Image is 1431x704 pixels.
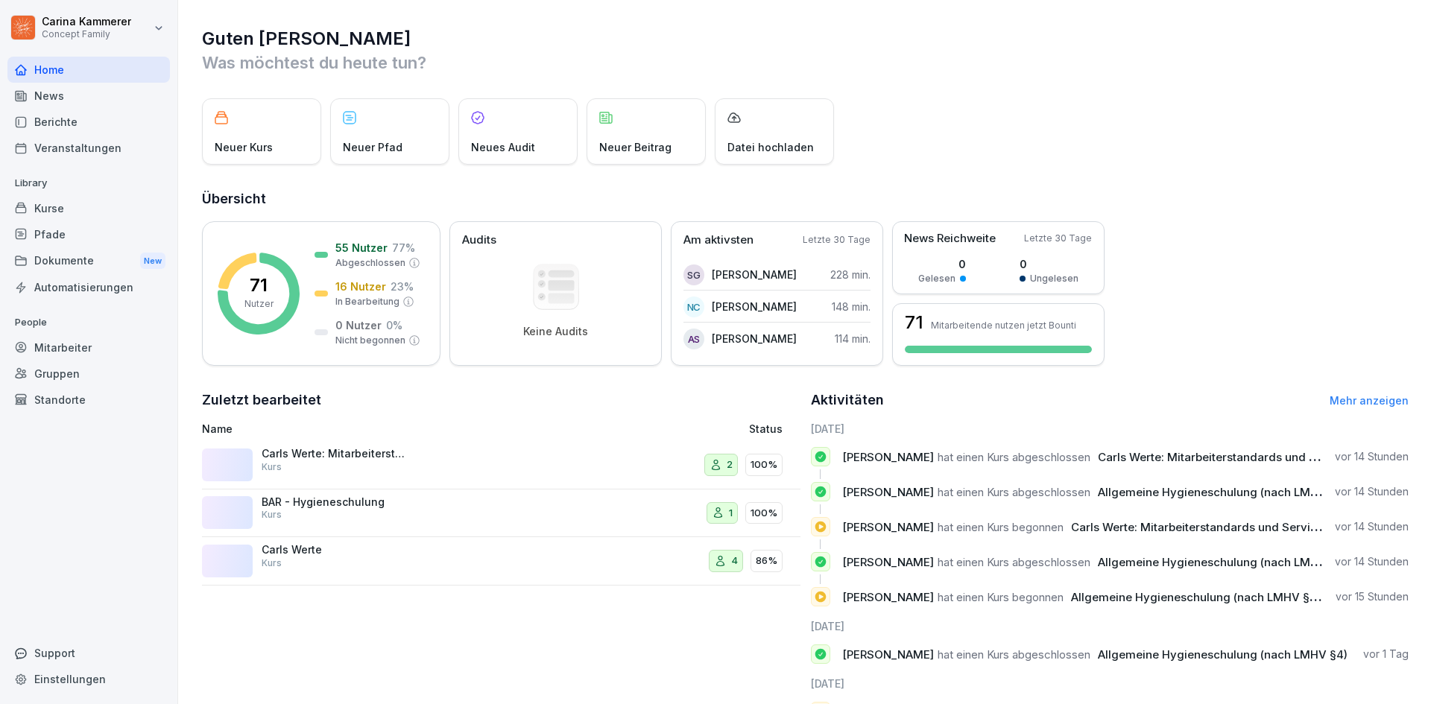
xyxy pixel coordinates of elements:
[343,139,402,155] p: Neuer Pfad
[938,647,1090,662] span: hat einen Kurs abgeschlossen
[7,135,170,161] a: Veranstaltungen
[386,317,402,333] p: 0 %
[42,29,131,39] p: Concept Family
[842,520,934,534] span: [PERSON_NAME]
[7,247,170,275] a: DokumenteNew
[842,555,934,569] span: [PERSON_NAME]
[391,279,414,294] p: 23 %
[1336,589,1409,604] p: vor 15 Stunden
[202,489,800,538] a: BAR - HygieneschulungKurs1100%
[1024,232,1092,245] p: Letzte 30 Tage
[335,295,399,308] p: In Bearbeitung
[523,325,588,338] p: Keine Audits
[7,171,170,195] p: Library
[335,256,405,270] p: Abgeschlossen
[938,485,1090,499] span: hat einen Kurs abgeschlossen
[335,317,382,333] p: 0 Nutzer
[1020,256,1078,272] p: 0
[262,460,282,474] p: Kurs
[712,331,797,346] p: [PERSON_NAME]
[1030,272,1078,285] p: Ungelesen
[1335,554,1409,569] p: vor 14 Stunden
[756,554,777,568] p: 86%
[731,554,738,568] p: 4
[335,279,386,294] p: 16 Nutzer
[7,640,170,666] div: Support
[1071,590,1321,604] span: Allgemeine Hygieneschulung (nach LMHV §4)
[202,51,1409,74] p: Was möchtest du heute tun?
[727,457,733,472] p: 2
[1335,484,1409,499] p: vor 14 Stunden
[335,240,388,256] p: 55 Nutzer
[7,334,170,361] a: Mitarbeiter
[7,83,170,109] a: News
[811,676,1409,691] h6: [DATE]
[471,139,535,155] p: Neues Audit
[683,232,754,249] p: Am aktivsten
[842,647,934,662] span: [PERSON_NAME]
[215,139,273,155] p: Neuer Kurs
[904,230,996,247] p: News Reichweite
[202,188,1409,209] h2: Übersicht
[811,618,1409,634] h6: [DATE]
[931,320,1076,331] p: Mitarbeitende nutzen jetzt Bounti
[842,590,934,604] span: [PERSON_NAME]
[918,272,955,285] p: Gelesen
[202,421,577,437] p: Name
[1098,647,1348,662] span: Allgemeine Hygieneschulung (nach LMHV §4)
[938,520,1064,534] span: hat einen Kurs begonnen
[751,506,777,521] p: 100%
[751,457,777,472] p: 100%
[7,274,170,300] a: Automatisierungen
[683,296,704,317] div: NC
[918,256,966,272] p: 0
[262,447,411,460] p: Carls Werte: Mitarbeiterstandards und Servicequalität
[262,556,282,570] p: Kurs
[392,240,415,256] p: 77 %
[262,495,411,509] p: BAR - Hygieneschulung
[749,421,783,437] p: Status
[42,16,131,28] p: Carina Kammerer
[835,331,871,346] p: 114 min.
[462,232,496,249] p: Audits
[830,267,871,282] p: 228 min.
[244,297,274,311] p: Nutzer
[811,390,884,410] h2: Aktivitäten
[683,264,704,285] div: SG
[202,537,800,586] a: Carls WerteKurs486%
[7,666,170,692] a: Einstellungen
[335,334,405,347] p: Nicht begonnen
[1330,394,1409,407] a: Mehr anzeigen
[1071,520,1365,534] span: Carls Werte: Mitarbeiterstandards und Servicequalität
[842,485,934,499] span: [PERSON_NAME]
[727,139,814,155] p: Datei hochladen
[1363,647,1409,662] p: vor 1 Tag
[803,233,871,247] p: Letzte 30 Tage
[938,590,1064,604] span: hat einen Kurs begonnen
[7,109,170,135] a: Berichte
[938,450,1090,464] span: hat einen Kurs abgeschlossen
[811,421,1409,437] h6: [DATE]
[729,506,733,521] p: 1
[7,361,170,387] a: Gruppen
[250,276,268,294] p: 71
[938,555,1090,569] span: hat einen Kurs abgeschlossen
[262,508,282,521] p: Kurs
[202,441,800,489] a: Carls Werte: Mitarbeiterstandards und ServicequalitätKurs2100%
[7,195,170,221] a: Kurse
[7,387,170,413] a: Standorte
[7,221,170,247] a: Pfade
[1098,485,1348,499] span: Allgemeine Hygieneschulung (nach LMHV §4)
[683,329,704,349] div: AS
[712,267,797,282] p: [PERSON_NAME]
[905,314,923,332] h3: 71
